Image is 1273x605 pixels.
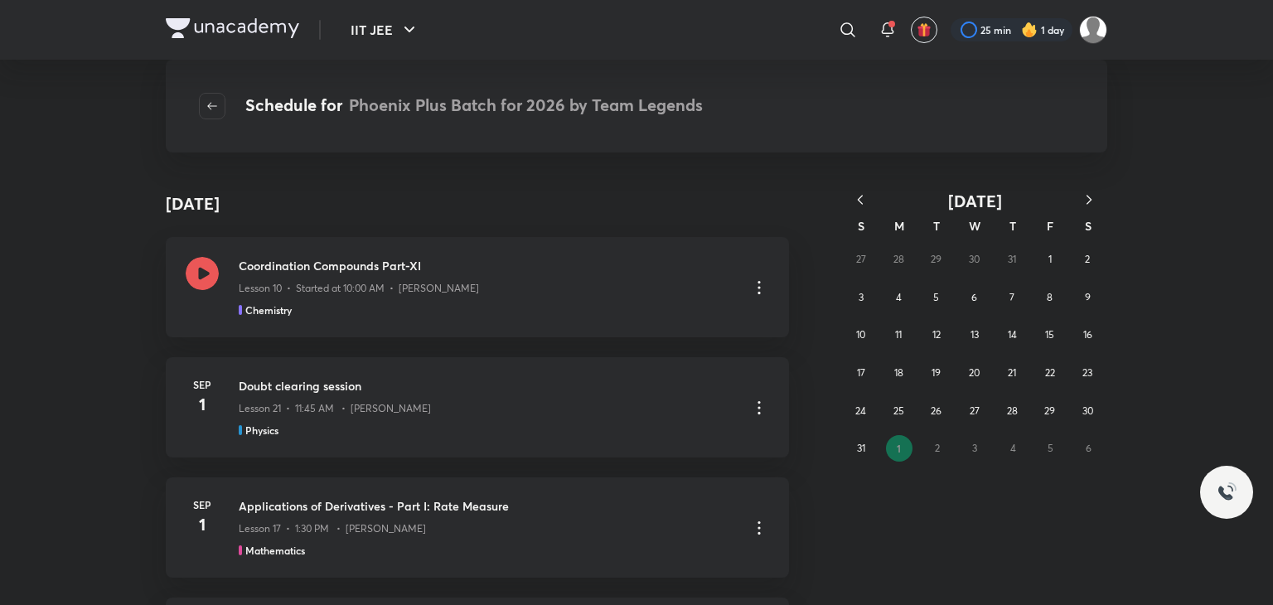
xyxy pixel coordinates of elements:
[1045,366,1055,379] abbr: August 22, 2025
[239,377,736,394] h3: Doubt clearing session
[859,291,864,303] abbr: August 3, 2025
[1047,218,1053,234] abbr: Friday
[961,398,988,424] button: August 27, 2025
[858,218,864,234] abbr: Sunday
[931,404,941,417] abbr: August 26, 2025
[1082,366,1092,379] abbr: August 23, 2025
[848,398,874,424] button: August 24, 2025
[917,22,932,37] img: avatar
[856,328,865,341] abbr: August 10, 2025
[923,322,950,348] button: August 12, 2025
[911,17,937,43] button: avatar
[1074,284,1101,311] button: August 9, 2025
[1021,22,1038,38] img: streak
[970,404,980,417] abbr: August 27, 2025
[166,18,299,38] img: Company Logo
[1009,218,1016,234] abbr: Thursday
[1074,360,1101,386] button: August 23, 2025
[1044,404,1055,417] abbr: August 29, 2025
[341,13,429,46] button: IIT JEE
[895,328,902,341] abbr: August 11, 2025
[1048,253,1052,265] abbr: August 1, 2025
[1037,398,1063,424] button: August 29, 2025
[166,191,220,216] h4: [DATE]
[848,284,874,311] button: August 3, 2025
[1079,16,1107,44] img: Shreyas Bhanu
[186,497,219,512] h6: Sep
[948,190,1002,212] span: [DATE]
[349,94,703,116] span: Phoenix Plus Batch for 2026 by Team Legends
[1037,360,1063,386] button: August 22, 2025
[885,284,912,311] button: August 4, 2025
[848,322,874,348] button: August 10, 2025
[999,398,1025,424] button: August 28, 2025
[969,218,980,234] abbr: Wednesday
[1074,322,1101,348] button: August 16, 2025
[857,442,865,454] abbr: August 31, 2025
[879,191,1071,211] button: [DATE]
[239,281,479,296] p: Lesson 10 • Started at 10:00 AM • [PERSON_NAME]
[1082,404,1093,417] abbr: August 30, 2025
[857,366,865,379] abbr: August 17, 2025
[1083,328,1092,341] abbr: August 16, 2025
[894,218,904,234] abbr: Monday
[239,257,736,274] h3: Coordination Compounds Part-XI
[896,291,902,303] abbr: August 4, 2025
[245,93,703,119] h4: Schedule for
[1008,328,1017,341] abbr: August 14, 2025
[1045,328,1054,341] abbr: August 15, 2025
[1037,322,1063,348] button: August 15, 2025
[961,284,988,311] button: August 6, 2025
[1074,246,1101,273] button: August 2, 2025
[186,392,219,417] h4: 1
[1008,366,1016,379] abbr: August 21, 2025
[999,322,1025,348] button: August 14, 2025
[923,398,950,424] button: August 26, 2025
[885,398,912,424] button: August 25, 2025
[848,360,874,386] button: August 17, 2025
[932,366,941,379] abbr: August 19, 2025
[245,302,292,317] h5: Chemistry
[961,360,988,386] button: August 20, 2025
[894,366,903,379] abbr: August 18, 2025
[245,543,305,558] h5: Mathematics
[186,377,219,392] h6: Sep
[1047,291,1053,303] abbr: August 8, 2025
[1085,218,1091,234] abbr: Saturday
[186,512,219,537] h4: 1
[969,366,980,379] abbr: August 20, 2025
[166,357,789,457] a: Sep1Doubt clearing sessionLesson 21 • 11:45 AM • [PERSON_NAME]Physics
[923,284,950,311] button: August 5, 2025
[961,322,988,348] button: August 13, 2025
[893,404,904,417] abbr: August 25, 2025
[933,291,939,303] abbr: August 5, 2025
[245,423,278,438] h5: Physics
[999,360,1025,386] button: August 21, 2025
[923,360,950,386] button: August 19, 2025
[1074,398,1101,424] button: August 30, 2025
[1217,482,1237,502] img: ttu
[239,497,736,515] h3: Applications of Derivatives - Part I: Rate Measure
[166,477,789,578] a: Sep1Applications of Derivatives - Part I: Rate MeasureLesson 17 • 1:30 PM • [PERSON_NAME]Mathematics
[855,404,866,417] abbr: August 24, 2025
[932,328,941,341] abbr: August 12, 2025
[1007,404,1018,417] abbr: August 28, 2025
[848,435,874,462] button: August 31, 2025
[1037,284,1063,311] button: August 8, 2025
[999,284,1025,311] button: August 7, 2025
[885,322,912,348] button: August 11, 2025
[1085,291,1091,303] abbr: August 9, 2025
[933,218,940,234] abbr: Tuesday
[1009,291,1014,303] abbr: August 7, 2025
[239,401,431,416] p: Lesson 21 • 11:45 AM • [PERSON_NAME]
[166,18,299,42] a: Company Logo
[1085,253,1090,265] abbr: August 2, 2025
[166,237,789,337] a: Coordination Compounds Part-XILesson 10 • Started at 10:00 AM • [PERSON_NAME]Chemistry
[239,521,426,536] p: Lesson 17 • 1:30 PM • [PERSON_NAME]
[970,328,979,341] abbr: August 13, 2025
[971,291,977,303] abbr: August 6, 2025
[885,360,912,386] button: August 18, 2025
[1037,246,1063,273] button: August 1, 2025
